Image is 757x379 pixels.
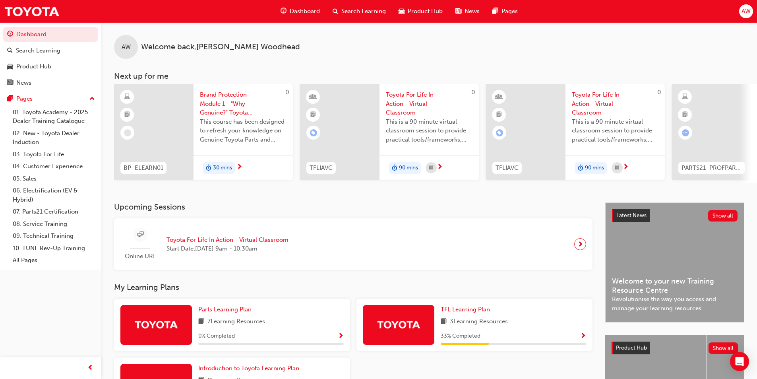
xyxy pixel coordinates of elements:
[310,92,316,102] span: learningResourceType_INSTRUCTOR_LED-icon
[122,43,131,52] span: AW
[572,117,658,144] span: This is a 90 minute virtual classroom session to provide practical tools/frameworks, behaviours a...
[114,202,592,212] h3: Upcoming Sessions
[7,47,13,54] span: search-icon
[124,110,130,120] span: booktick-icon
[236,164,242,171] span: next-icon
[3,27,98,42] a: Dashboard
[114,84,293,180] a: 0BP_ELEARN01Brand Protection Module 1 - "Why Genuine?" Toyota Genuine Parts and AccessoriesThis c...
[285,89,289,96] span: 0
[3,43,98,58] a: Search Learning
[10,173,98,185] a: 05. Sales
[496,92,502,102] span: learningResourceType_INSTRUCTOR_LED-icon
[681,163,742,173] span: PARTS21_PROFPART1_0923_EL
[7,31,13,38] span: guage-icon
[612,295,738,313] span: Revolutionise the way you access and manage your learning resources.
[578,163,583,173] span: duration-icon
[615,163,619,173] span: calendar-icon
[392,163,397,173] span: duration-icon
[496,110,502,120] span: booktick-icon
[10,106,98,127] a: 01. Toyota Academy - 2025 Dealer Training Catalogue
[120,225,586,264] a: Online URLToyota For Life In Action - Virtual ClassroomStart Date:[DATE] 9am - 10:30am
[682,110,688,120] span: booktick-icon
[213,163,232,173] span: 30 mins
[206,163,211,173] span: duration-icon
[386,117,472,144] span: This is a 90 minute virtual classroom session to provide practical tools/frameworks, behaviours a...
[496,129,503,136] span: learningRecordVerb_ENROLL-icon
[441,305,493,314] a: TFL Learning Plan
[137,230,143,240] span: sessionType_ONLINE_URL-icon
[392,3,449,19] a: car-iconProduct Hub
[709,342,738,354] button: Show all
[198,364,302,373] a: Introduction to Toyota Learning Plan
[577,239,583,250] span: next-icon
[441,332,480,341] span: 33 % Completed
[682,129,689,136] span: learningRecordVerb_ATTEMPT-icon
[10,206,98,218] a: 07. Parts21 Certification
[612,209,738,222] a: Latest NewsShow all
[198,332,235,341] span: 0 % Completed
[10,218,98,230] a: 08. Service Training
[10,160,98,173] a: 04. Customer Experience
[198,365,299,372] span: Introduction to Toyota Learning Plan
[455,6,461,16] span: news-icon
[437,164,443,171] span: next-icon
[338,333,344,340] span: Show Progress
[7,80,13,87] span: news-icon
[449,3,486,19] a: news-iconNews
[207,317,265,327] span: 7 Learning Resources
[616,344,647,351] span: Product Hub
[167,235,288,245] span: Toyota For Life In Action - Virtual Classroom
[4,2,60,20] a: Trak
[572,90,658,117] span: Toyota For Life In Action - Virtual Classroom
[16,78,31,87] div: News
[3,59,98,74] a: Product Hub
[10,185,98,206] a: 06. Electrification (EV & Hybrid)
[386,90,472,117] span: Toyota For Life In Action - Virtual Classroom
[3,76,98,90] a: News
[167,244,288,253] span: Start Date: [DATE] 9am - 10:30am
[274,3,326,19] a: guage-iconDashboard
[441,306,490,313] span: TFL Learning Plan
[326,3,392,19] a: search-iconSearch Learning
[492,6,498,16] span: pages-icon
[200,90,287,117] span: Brand Protection Module 1 - "Why Genuine?" Toyota Genuine Parts and Accessories
[89,94,95,104] span: up-icon
[501,7,518,16] span: Pages
[10,230,98,242] a: 09. Technical Training
[580,333,586,340] span: Show Progress
[10,148,98,161] a: 03. Toyota For Life
[198,305,255,314] a: Parts Learning Plan
[471,89,475,96] span: 0
[3,91,98,106] button: Pages
[338,331,344,341] button: Show Progress
[612,342,738,354] a: Product HubShow all
[441,317,447,327] span: book-icon
[486,84,665,180] a: 0TFLIAVCToyota For Life In Action - Virtual ClassroomThis is a 90 minute virtual classroom sessio...
[429,163,433,173] span: calendar-icon
[333,6,338,16] span: search-icon
[605,202,744,323] a: Latest NewsShow allWelcome to your new Training Resource CentreRevolutionise the way you access a...
[200,117,287,144] span: This course has been designed to refresh your knowledge on Genuine Toyota Parts and Accessories s...
[120,252,160,261] span: Online URL
[198,306,252,313] span: Parts Learning Plan
[739,4,753,18] button: AW
[486,3,524,19] a: pages-iconPages
[16,94,33,103] div: Pages
[10,242,98,255] a: 10. TUNE Rev-Up Training
[399,163,418,173] span: 90 mins
[657,89,661,96] span: 0
[114,283,592,292] h3: My Learning Plans
[465,7,480,16] span: News
[341,7,386,16] span: Search Learning
[585,163,604,173] span: 90 mins
[399,6,405,16] span: car-icon
[87,363,93,373] span: prev-icon
[10,254,98,266] a: All Pages
[408,7,443,16] span: Product Hub
[124,129,131,136] span: learningRecordVerb_NONE-icon
[290,7,320,16] span: Dashboard
[310,163,333,173] span: TFLIAVC
[623,164,629,171] span: next-icon
[616,212,647,219] span: Latest News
